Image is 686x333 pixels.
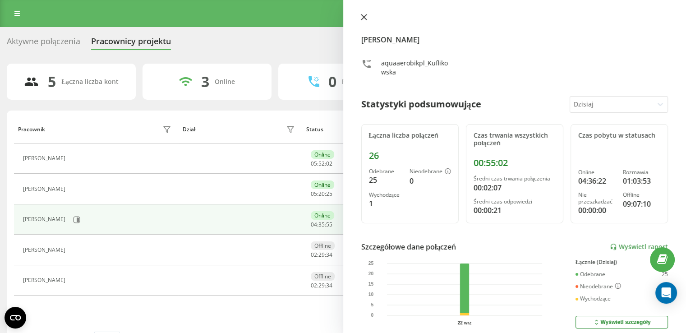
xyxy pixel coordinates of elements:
[306,126,323,133] div: Status
[18,126,45,133] div: Pracownik
[457,320,471,325] text: 22 wrz
[201,73,209,90] div: 3
[311,180,334,189] div: Online
[23,155,68,162] div: [PERSON_NAME]
[91,37,171,51] div: Pracownicy projektu
[361,34,668,45] h4: [PERSON_NAME]
[23,216,68,222] div: [PERSON_NAME]
[318,160,325,167] span: 52
[48,73,56,90] div: 5
[7,37,80,51] div: Aktywne połączenia
[318,282,325,289] span: 29
[474,182,556,193] div: 00:02:07
[410,176,451,186] div: 0
[311,251,317,259] span: 02
[369,132,451,139] div: Łączna liczba połączeń
[311,160,317,167] span: 05
[662,271,668,277] div: 25
[369,168,402,175] div: Odebrane
[578,192,616,205] div: Nie przeszkadzać
[381,59,451,77] div: aquaaerobikpl_Kuflikowska
[368,292,373,297] text: 10
[311,191,332,197] div: : :
[311,282,317,289] span: 02
[576,283,621,290] div: Nieodebrane
[368,282,373,287] text: 15
[369,192,402,198] div: Wychodzące
[311,241,335,250] div: Offline
[61,78,118,86] div: Łączna liczba kont
[576,259,668,265] div: Łącznie (Dzisiaj)
[326,251,332,259] span: 34
[576,316,668,328] button: Wyświetl szczegóły
[342,78,378,86] div: Rozmawiają
[623,176,660,186] div: 01:03:53
[23,186,68,192] div: [PERSON_NAME]
[576,296,611,302] div: Wychodzące
[368,261,373,266] text: 25
[311,221,317,228] span: 04
[410,168,451,176] div: Nieodebrane
[369,175,402,185] div: 25
[311,252,332,258] div: : :
[369,198,402,209] div: 1
[311,211,334,220] div: Online
[311,161,332,167] div: : :
[326,282,332,289] span: 34
[183,126,195,133] div: Dział
[311,222,332,228] div: : :
[311,150,334,159] div: Online
[474,205,556,216] div: 00:00:21
[318,221,325,228] span: 35
[371,313,373,318] text: 0
[474,157,556,168] div: 00:55:02
[593,319,650,326] div: Wyświetl szczegóły
[578,205,616,216] div: 00:00:00
[328,73,336,90] div: 0
[623,199,660,209] div: 09:07:10
[578,176,616,186] div: 04:36:22
[23,277,68,283] div: [PERSON_NAME]
[655,282,677,304] div: Open Intercom Messenger
[576,271,605,277] div: Odebrane
[215,78,235,86] div: Online
[361,97,481,111] div: Statystyki podsumowujące
[623,169,660,176] div: Rozmawia
[369,150,451,161] div: 26
[361,241,456,252] div: Szczegółowe dane połączeń
[474,132,556,147] div: Czas trwania wszystkich połączeń
[368,271,373,276] text: 20
[623,192,660,198] div: Offline
[318,251,325,259] span: 29
[318,190,325,198] span: 20
[326,160,332,167] span: 02
[311,190,317,198] span: 05
[578,132,660,139] div: Czas pobytu w statusach
[311,282,332,289] div: : :
[326,221,332,228] span: 55
[311,272,335,281] div: Offline
[23,247,68,253] div: [PERSON_NAME]
[578,169,616,176] div: Online
[371,302,373,307] text: 5
[474,199,556,205] div: Średni czas odpowiedzi
[5,307,26,328] button: Open CMP widget
[610,243,668,251] a: Wyświetl raport
[474,176,556,182] div: Średni czas trwania połączenia
[326,190,332,198] span: 25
